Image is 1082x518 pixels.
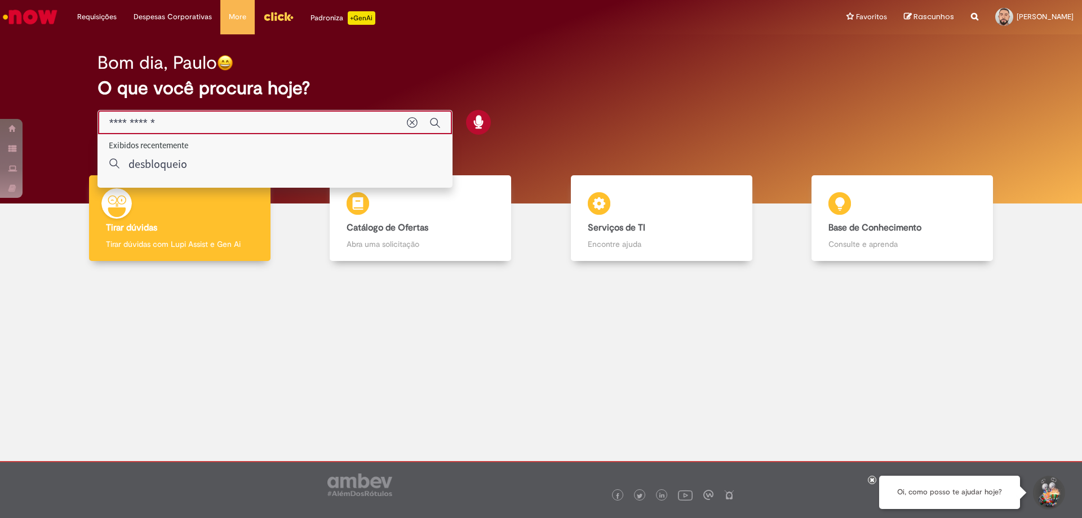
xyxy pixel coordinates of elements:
span: [PERSON_NAME] [1017,12,1074,21]
img: logo_footer_facebook.png [615,493,620,499]
a: Catálogo de Ofertas Abra uma solicitação [300,175,542,262]
b: Base de Conhecimento [828,222,921,233]
img: logo_footer_youtube.png [678,488,693,502]
p: Tirar dúvidas com Lupi Assist e Gen Ai [106,238,254,250]
h2: O que você procura hoje? [97,78,985,98]
p: Abra uma solicitação [347,238,494,250]
b: Tirar dúvidas [106,222,157,233]
div: Oi, como posso te ajudar hoje? [879,476,1020,509]
button: Iniciar Conversa de Suporte [1031,476,1065,510]
p: Encontre ajuda [588,238,735,250]
img: happy-face.png [217,55,233,71]
img: logo_footer_naosei.png [724,490,734,500]
a: Serviços de TI Encontre ajuda [541,175,782,262]
img: logo_footer_workplace.png [703,490,713,500]
a: Tirar dúvidas Tirar dúvidas com Lupi Assist e Gen Ai [59,175,300,262]
a: Base de Conhecimento Consulte e aprenda [782,175,1023,262]
p: +GenAi [348,11,375,25]
span: Despesas Corporativas [134,11,212,23]
img: ServiceNow [1,6,59,28]
a: Rascunhos [904,12,954,23]
b: Serviços de TI [588,222,645,233]
img: logo_footer_linkedin.png [659,493,665,499]
img: logo_footer_ambev_rotulo_gray.png [327,473,392,496]
b: Catálogo de Ofertas [347,222,428,233]
p: Consulte e aprenda [828,238,976,250]
span: Requisições [77,11,117,23]
div: Padroniza [311,11,375,25]
img: click_logo_yellow_360x200.png [263,8,294,25]
span: More [229,11,246,23]
h2: Bom dia, Paulo [97,53,217,73]
span: Rascunhos [914,11,954,22]
img: logo_footer_twitter.png [637,493,642,499]
span: Favoritos [856,11,887,23]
